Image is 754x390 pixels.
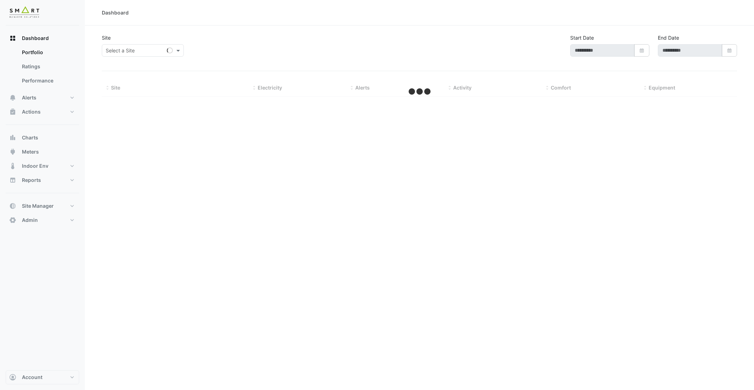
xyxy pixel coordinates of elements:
[6,213,79,227] button: Admin
[9,134,16,141] app-icon: Charts
[16,59,79,74] a: Ratings
[6,145,79,159] button: Meters
[102,9,129,16] div: Dashboard
[551,85,571,91] span: Comfort
[355,85,370,91] span: Alerts
[6,159,79,173] button: Indoor Env
[453,85,472,91] span: Activity
[22,35,49,42] span: Dashboard
[570,34,594,41] label: Start Date
[649,85,675,91] span: Equipment
[9,148,16,155] app-icon: Meters
[6,173,79,187] button: Reports
[8,6,40,20] img: Company Logo
[22,162,48,170] span: Indoor Env
[9,162,16,170] app-icon: Indoor Env
[9,177,16,184] app-icon: Reports
[22,108,41,115] span: Actions
[9,94,16,101] app-icon: Alerts
[6,199,79,213] button: Site Manager
[6,131,79,145] button: Charts
[9,35,16,42] app-icon: Dashboard
[22,374,42,381] span: Account
[22,94,36,101] span: Alerts
[9,202,16,210] app-icon: Site Manager
[22,148,39,155] span: Meters
[258,85,282,91] span: Electricity
[22,217,38,224] span: Admin
[102,34,111,41] label: Site
[6,31,79,45] button: Dashboard
[9,217,16,224] app-icon: Admin
[16,74,79,88] a: Performance
[22,202,54,210] span: Site Manager
[6,91,79,105] button: Alerts
[16,45,79,59] a: Portfolio
[111,85,120,91] span: Site
[22,134,38,141] span: Charts
[6,370,79,384] button: Account
[6,105,79,119] button: Actions
[9,108,16,115] app-icon: Actions
[6,45,79,91] div: Dashboard
[658,34,679,41] label: End Date
[22,177,41,184] span: Reports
